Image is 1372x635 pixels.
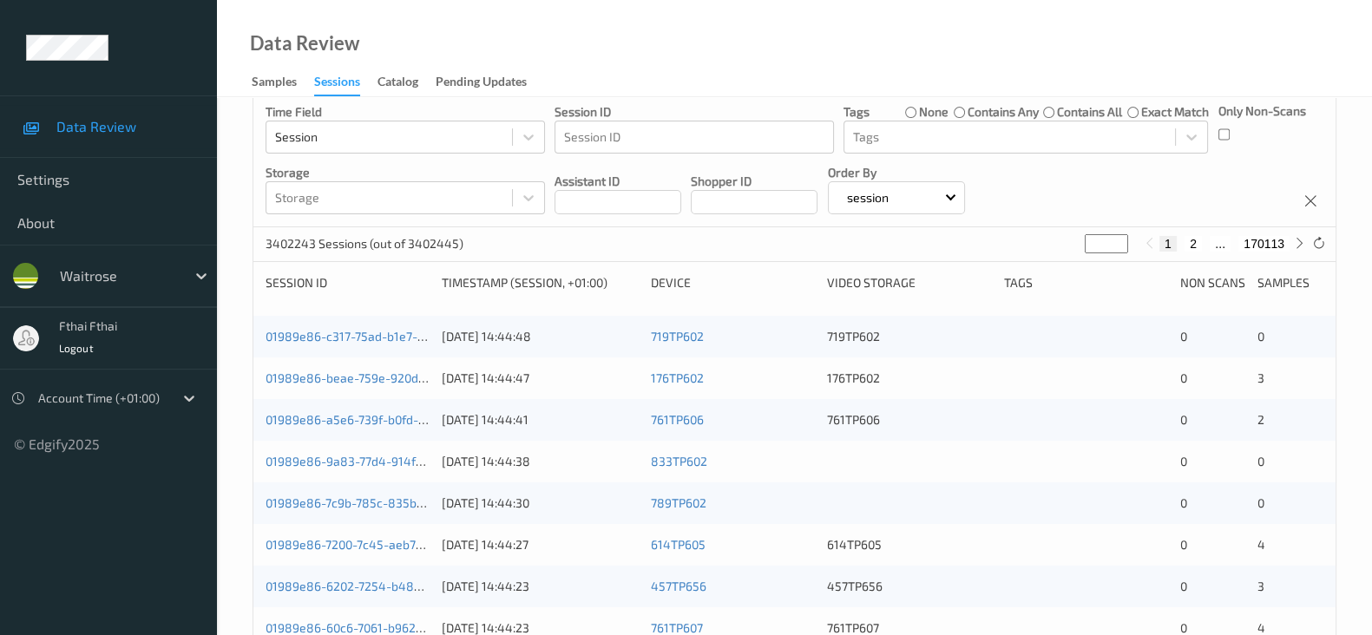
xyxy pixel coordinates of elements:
a: 457TP656 [651,579,706,593]
a: Catalog [377,70,436,95]
div: [DATE] 14:44:30 [442,494,639,512]
p: Session ID [555,103,834,121]
span: 0 [1257,495,1264,510]
a: 176TP602 [651,370,704,385]
p: Time Field [266,103,545,121]
span: 0 [1180,579,1187,593]
span: 0 [1180,370,1187,385]
button: 1 [1159,236,1177,252]
a: 761TP606 [651,412,704,427]
p: Only Non-Scans [1218,102,1306,120]
div: 719TP602 [827,328,991,345]
span: 2 [1257,412,1264,427]
p: session [841,189,895,206]
div: [DATE] 14:44:48 [442,328,639,345]
div: [DATE] 14:44:41 [442,411,639,429]
div: Pending Updates [436,73,527,95]
div: Data Review [250,35,359,52]
div: 761TP606 [827,411,991,429]
div: Non Scans [1180,274,1246,291]
a: 01989e86-c317-75ad-b1e7-83fdf39397a9 [266,329,496,344]
span: 0 [1180,537,1187,552]
div: Tags [1004,274,1168,291]
button: 2 [1185,236,1202,252]
a: 833TP602 [651,454,707,468]
button: 170113 [1238,236,1290,252]
div: 176TP602 [827,370,991,387]
p: 3402243 Sessions (out of 3402445) [266,235,463,252]
div: Samples [252,73,297,95]
span: 0 [1180,620,1187,635]
div: [DATE] 14:44:27 [442,536,639,553]
a: Samples [252,70,314,95]
span: 0 [1257,329,1264,344]
p: Storage [266,164,545,181]
label: contains any [968,103,1039,121]
a: 719TP602 [651,329,704,344]
div: Device [651,274,815,291]
div: Video Storage [827,274,991,291]
span: 0 [1180,329,1187,344]
a: 01989e86-60c6-7061-b962-4866e18d8584 [266,620,508,635]
a: 789TP602 [651,495,706,510]
div: Sessions [314,73,360,96]
span: 0 [1180,412,1187,427]
label: none [919,103,949,121]
span: 4 [1257,537,1265,552]
div: Samples [1257,274,1323,291]
p: Shopper ID [691,173,817,190]
div: Session ID [266,274,430,291]
div: Timestamp (Session, +01:00) [442,274,639,291]
a: 01989e86-a5e6-739f-b0fd-219b8c682d67 [266,412,500,427]
div: [DATE] 14:44:38 [442,453,639,470]
span: 0 [1180,495,1187,510]
span: 0 [1180,454,1187,468]
p: Order By [828,164,965,181]
a: 761TP607 [651,620,703,635]
span: 3 [1257,370,1264,385]
a: Pending Updates [436,70,544,95]
label: exact match [1140,103,1208,121]
span: 0 [1257,454,1264,468]
button: ... [1210,236,1231,252]
div: [DATE] 14:44:23 [442,578,639,595]
div: 614TP605 [827,536,991,553]
span: 4 [1257,620,1265,635]
div: Catalog [377,73,418,95]
a: 614TP605 [651,537,706,552]
p: Assistant ID [555,173,681,190]
a: 01989e86-7c9b-785c-835b-3c4e80dcce3e [266,495,504,510]
a: 01989e86-6202-7254-b487-6db4b09ed7c1 [266,579,506,593]
div: 457TP656 [827,578,991,595]
a: Sessions [314,70,377,96]
p: Tags [844,103,870,121]
a: 01989e86-9a83-77d4-914f-ca2f8bd49042 [266,454,503,468]
a: 01989e86-beae-759e-920d-b0ed42a4918f [266,370,505,385]
div: [DATE] 14:44:47 [442,370,639,387]
span: 3 [1257,579,1264,593]
label: contains all [1057,103,1122,121]
a: 01989e86-7200-7c45-aeb7-c24b54230f41 [266,537,502,552]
